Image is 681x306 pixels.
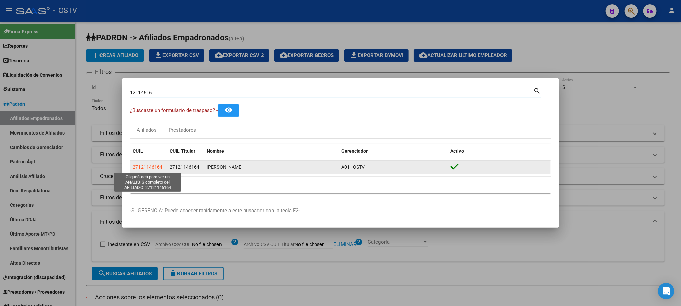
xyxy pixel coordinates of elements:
[130,107,218,113] span: ¿Buscaste un formulario de traspaso? -
[658,283,674,299] div: Open Intercom Messenger
[225,106,233,114] mat-icon: remove_red_eye
[130,144,167,158] datatable-header-cell: CUIL
[169,126,196,134] div: Prestadores
[167,144,204,158] datatable-header-cell: CUIL Titular
[170,164,199,170] span: 27121146164
[130,177,551,193] div: 1 total
[170,148,195,154] span: CUIL Titular
[204,144,338,158] datatable-header-cell: Nombre
[133,148,143,154] span: CUIL
[533,86,541,94] mat-icon: search
[130,207,551,215] p: -SUGERENCIA: Puede acceder rapidamente a este buscador con la tecla F2-
[137,126,157,134] div: Afiliados
[207,163,336,171] div: [PERSON_NAME]
[341,164,365,170] span: A01 - OSTV
[451,148,464,154] span: Activo
[338,144,448,158] datatable-header-cell: Gerenciador
[341,148,368,154] span: Gerenciador
[448,144,551,158] datatable-header-cell: Activo
[207,148,224,154] span: Nombre
[133,164,162,170] span: 27121146164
